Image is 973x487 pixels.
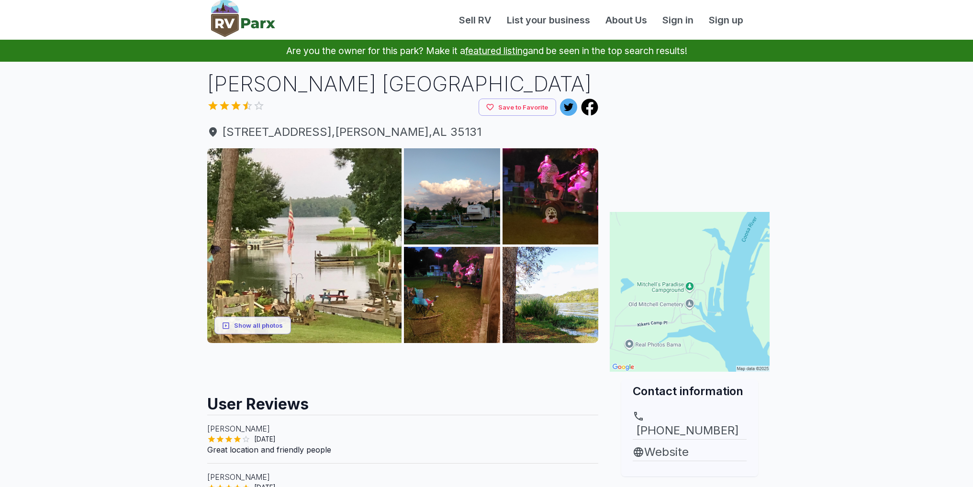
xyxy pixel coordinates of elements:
[701,13,751,27] a: Sign up
[207,423,599,434] p: [PERSON_NAME]
[207,444,599,455] p: Great location and friendly people
[655,13,701,27] a: Sign in
[207,386,599,415] h2: User Reviews
[11,40,962,62] p: Are you the owner for this park? Make it a and be seen in the top search results!
[610,69,770,189] iframe: Advertisement
[633,383,747,399] h2: Contact information
[633,410,747,439] a: [PHONE_NUMBER]
[207,343,599,386] iframe: Advertisement
[598,13,655,27] a: About Us
[207,69,599,99] h1: [PERSON_NAME] [GEOGRAPHIC_DATA]
[207,471,599,483] p: [PERSON_NAME]
[479,99,556,116] button: Save to Favorite
[451,13,499,27] a: Sell RV
[503,148,599,244] img: AAcXr8qxq18IAK0KuZvjGY-LBRwrVIzkyze_bVgaiG4hqPsXVmcEjQdlYNNg6W-uGiZVrfBXd4xG0wh6s8aY3Y8zrvtPbllsg...
[404,148,500,244] img: AAcXr8pMfrOxpxk9uMB8A3wPrOjY6Cg0swCg8-50trNRl-kfA8dVdtLmeDhTuq5px1VDW2xPI9XJg2Car34HfBcN_3sMfHwsk...
[214,317,291,334] button: Show all photos
[207,148,402,343] img: AAcXr8qYBuXG7NKYygCoaLGXZPKOepfeO90ABnsgDe6Q3d8wSznnmDKRp4Mxc3k8139L5h9uEl13qwjTyfedEUfDOv48Vj3Lh...
[503,247,599,343] img: AAcXr8qu19BgHI-KN6ks7ePFbKlY0smHvANYsQh4UOUiDaxdQxL-L7SHLNvTT_GbyJSIlZTrQ3ndMGnEArb8V4E_zPPgp4gUP...
[404,247,500,343] img: AAcXr8p1h_fbLblNhrdJbo_AGrfzolzmRz3M3jZIU3aFfPfOhYTF3i1FuVTRS4m6Jnyxyj65-paLdgsJIDM37pLTkVV2oxaUZ...
[207,123,599,141] a: [STREET_ADDRESS],[PERSON_NAME],AL 35131
[465,45,528,56] a: featured listing
[633,443,747,461] a: Website
[250,434,280,444] span: [DATE]
[207,123,599,141] span: [STREET_ADDRESS] , [PERSON_NAME] , AL 35131
[610,212,770,372] img: Map for Mitchell's Paradise Rv Resort
[499,13,598,27] a: List your business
